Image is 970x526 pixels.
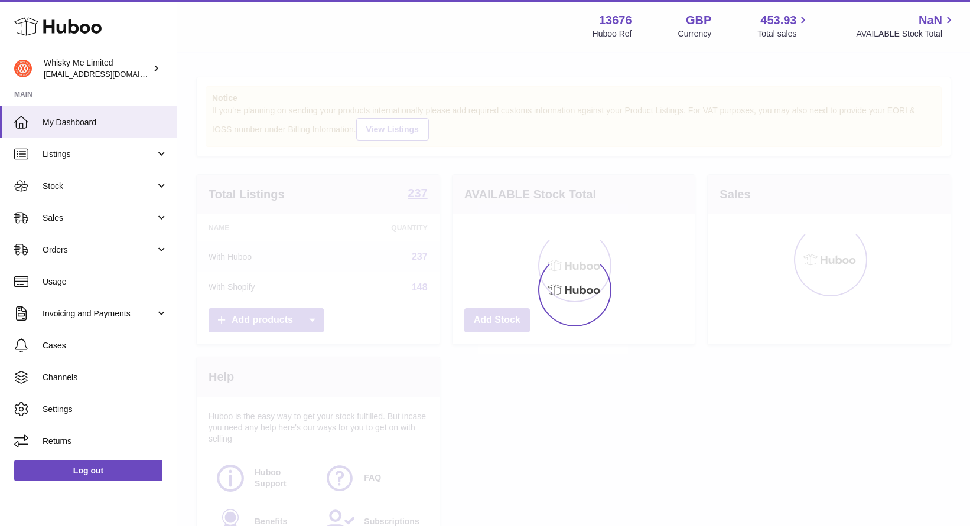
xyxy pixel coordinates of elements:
img: orders@whiskyshop.com [14,60,32,77]
a: Log out [14,460,162,481]
a: NaN AVAILABLE Stock Total [856,12,956,40]
span: Cases [43,340,168,351]
a: 453.93 Total sales [757,12,810,40]
div: Huboo Ref [593,28,632,40]
strong: 13676 [599,12,632,28]
span: Settings [43,404,168,415]
div: Whisky Me Limited [44,57,150,80]
span: Returns [43,436,168,447]
span: Usage [43,276,168,287]
span: 453.93 [760,12,796,28]
span: AVAILABLE Stock Total [856,28,956,40]
strong: GBP [686,12,711,28]
span: Invoicing and Payments [43,308,155,319]
span: Total sales [757,28,810,40]
span: Orders [43,244,155,256]
span: NaN [919,12,942,28]
span: [EMAIL_ADDRESS][DOMAIN_NAME] [44,69,174,79]
span: Stock [43,181,155,192]
span: Sales [43,213,155,224]
span: My Dashboard [43,117,168,128]
span: Channels [43,372,168,383]
div: Currency [678,28,712,40]
span: Listings [43,149,155,160]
